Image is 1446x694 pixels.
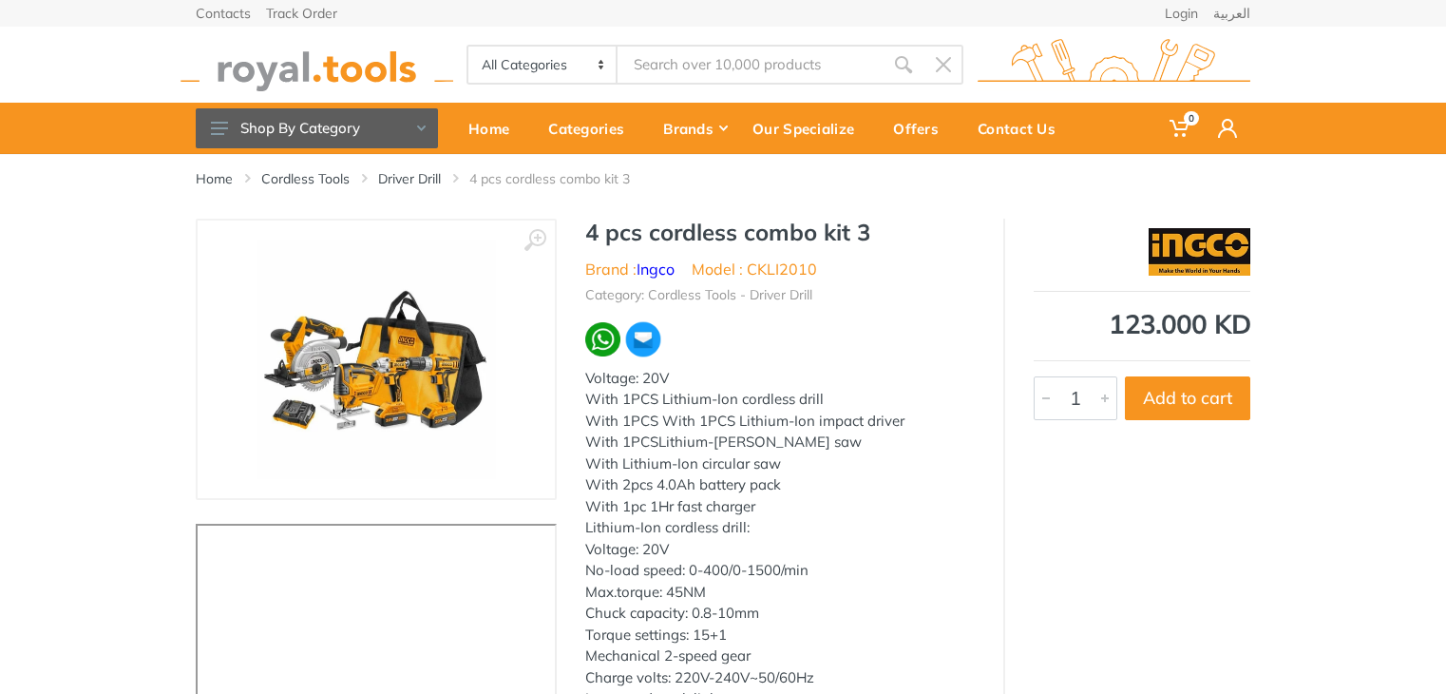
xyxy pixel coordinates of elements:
[378,169,441,188] a: Driver Drill
[266,7,337,20] a: Track Order
[637,260,675,279] a: Ingco
[1156,103,1205,154] a: 0
[257,240,496,479] img: Royal Tools - 4 pcs cordless combo kit 3
[739,108,880,148] div: Our Specialize
[1125,376,1250,420] button: Add to cart
[585,258,675,280] li: Brand :
[261,169,350,188] a: Cordless Tools
[880,103,964,154] a: Offers
[964,103,1081,154] a: Contact Us
[1184,111,1199,125] span: 0
[692,258,817,280] li: Model : CKLI2010
[455,108,535,148] div: Home
[468,47,618,83] select: Category
[624,320,662,358] img: ma.webp
[585,219,975,246] h1: 4 pcs cordless combo kit 3
[650,108,739,148] div: Brands
[585,285,812,305] li: Category: Cordless Tools - Driver Drill
[196,169,233,188] a: Home
[978,39,1250,91] img: royal.tools Logo
[196,169,1250,188] nav: breadcrumb
[1165,7,1198,20] a: Login
[535,103,650,154] a: Categories
[585,322,620,357] img: wa.webp
[1034,311,1250,337] div: 123.000 KD
[1213,7,1250,20] a: العربية
[964,108,1081,148] div: Contact Us
[455,103,535,154] a: Home
[739,103,880,154] a: Our Specialize
[181,39,453,91] img: royal.tools Logo
[535,108,650,148] div: Categories
[196,108,438,148] button: Shop By Category
[880,108,964,148] div: Offers
[469,169,658,188] li: 4 pcs cordless combo kit 3
[1149,228,1250,276] img: Ingco
[196,7,251,20] a: Contacts
[618,45,884,85] input: Site search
